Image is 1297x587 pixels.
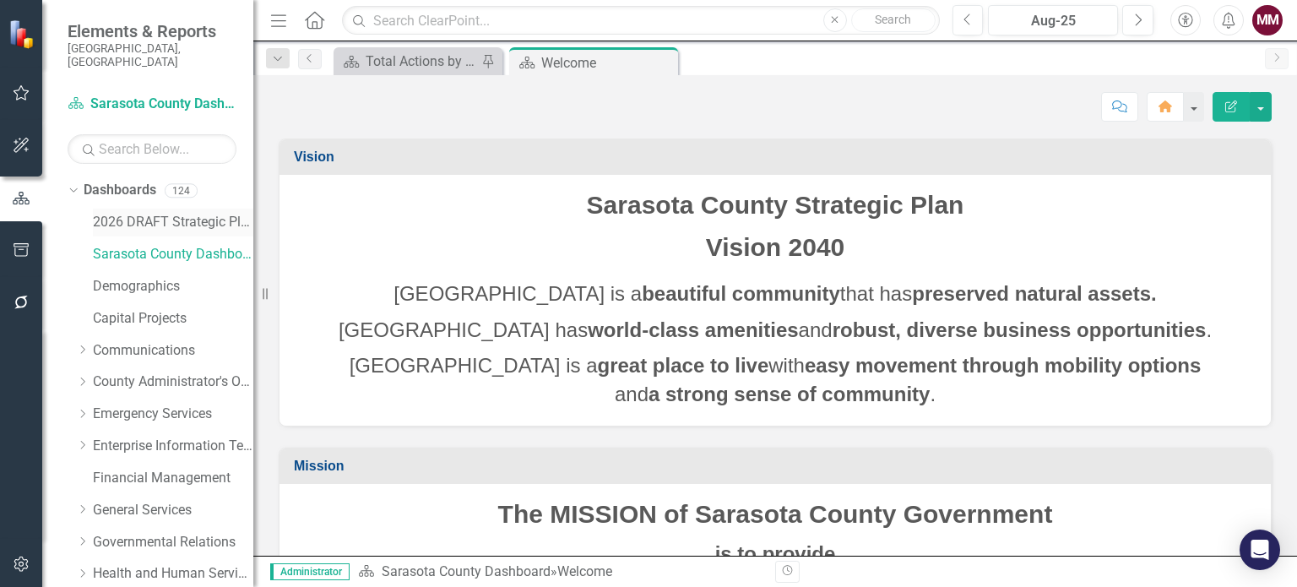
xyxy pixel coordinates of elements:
[1240,530,1280,570] div: Open Intercom Messenger
[93,341,253,361] a: Communications
[93,437,253,456] a: Enterprise Information Technology
[706,233,845,261] span: Vision 2040
[805,354,1201,377] strong: easy movement through mobility options
[642,282,840,305] strong: beautiful community
[93,469,253,488] a: Financial Management
[93,213,253,232] a: 2026 DRAFT Strategic Plan
[912,282,1157,305] strong: preserved natural assets.
[350,354,1202,405] span: [GEOGRAPHIC_DATA] is a with and .
[342,6,939,35] input: Search ClearPoint...
[587,191,964,219] span: Sarasota County Strategic Plan
[598,354,769,377] strong: great place to live
[988,5,1118,35] button: Aug-25
[339,318,1212,341] span: [GEOGRAPHIC_DATA] has and .
[588,318,798,341] strong: world-class amenities
[648,383,930,405] strong: a strong sense of community
[875,13,911,26] span: Search
[93,564,253,584] a: Health and Human Services
[498,500,1053,528] span: The MISSION of Sarasota County Government
[93,245,253,264] a: Sarasota County Dashboard
[382,563,551,579] a: Sarasota County Dashboard
[1252,5,1283,35] button: MM
[93,309,253,329] a: Capital Projects
[270,563,350,580] span: Administrator
[93,533,253,552] a: Governmental Relations
[994,11,1112,31] div: Aug-25
[358,563,762,582] div: »
[393,282,1156,305] span: [GEOGRAPHIC_DATA] is a that has
[93,277,253,296] a: Demographics
[833,318,1207,341] strong: robust, diverse business opportunities
[68,41,236,69] small: [GEOGRAPHIC_DATA], [GEOGRAPHIC_DATA]
[93,372,253,392] a: County Administrator's Office
[93,405,253,424] a: Emergency Services
[294,459,1262,474] h3: Mission
[68,95,236,114] a: Sarasota County Dashboard
[84,181,156,200] a: Dashboards
[165,183,198,198] div: 124
[68,21,236,41] span: Elements & Reports
[851,8,936,32] button: Search
[68,134,236,164] input: Search Below...
[541,52,674,73] div: Welcome
[294,149,1262,165] h3: Vision
[8,19,38,49] img: ClearPoint Strategy
[366,51,477,72] div: Total Actions by Type
[93,501,253,520] a: General Services
[715,542,836,565] strong: is to provide
[557,563,612,579] div: Welcome
[338,51,477,72] a: Total Actions by Type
